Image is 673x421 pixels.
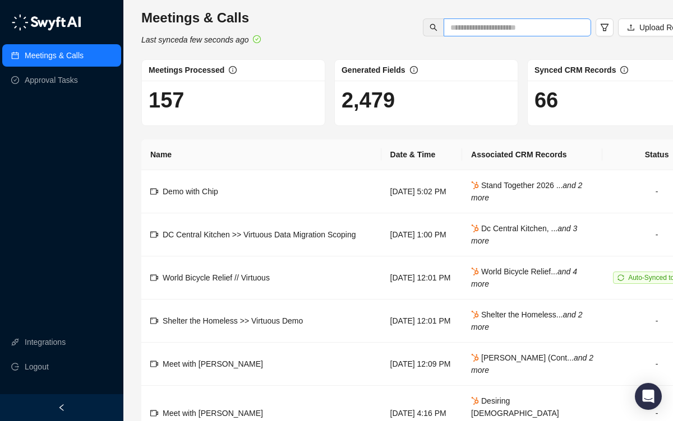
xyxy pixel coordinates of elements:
span: upload [627,24,635,31]
th: Name [141,139,381,170]
span: Synced CRM Records [534,66,616,74]
i: and 4 more [471,267,577,288]
a: Meetings & Calls [25,44,84,67]
div: Open Intercom Messenger [635,383,662,410]
td: [DATE] 5:02 PM [381,170,463,213]
td: [DATE] 12:09 PM [381,343,463,386]
th: Associated CRM Records [462,139,602,170]
span: Meet with [PERSON_NAME] [163,359,263,368]
span: World Bicycle Relief // Virtuous [163,273,270,282]
span: video-camera [150,317,158,325]
span: Shelter the Homeless >> Virtuous Demo [163,316,303,325]
h1: 157 [149,87,318,113]
span: Stand Together 2026 ... [471,181,582,202]
span: video-camera [150,231,158,238]
span: video-camera [150,188,158,195]
th: Date & Time [381,139,463,170]
span: Logout [25,355,49,378]
i: and 2 more [471,310,582,331]
a: Integrations [25,331,66,353]
td: [DATE] 1:00 PM [381,213,463,256]
td: [DATE] 12:01 PM [381,300,463,343]
span: video-camera [150,274,158,282]
span: Dc Central Kitchen, ... [471,224,577,245]
span: Demo with Chip [163,187,218,196]
i: and 2 more [471,353,593,375]
span: check-circle [253,35,261,43]
span: info-circle [620,66,628,74]
span: World Bicycle Relief... [471,267,577,288]
span: [PERSON_NAME] (Cont... [471,353,593,375]
span: left [58,404,66,411]
span: sync [617,274,624,281]
span: logout [11,363,19,371]
span: filter [600,23,609,32]
span: Meetings Processed [149,66,224,74]
span: Generated Fields [342,66,405,74]
span: info-circle [229,66,237,74]
h1: 2,479 [342,87,511,113]
td: [DATE] 12:01 PM [381,256,463,300]
i: and 3 more [471,224,577,245]
h3: Meetings & Calls [141,9,261,27]
span: Shelter the Homeless... [471,310,582,331]
img: logo-05li4sbe.png [11,14,81,31]
span: info-circle [410,66,418,74]
span: video-camera [150,360,158,368]
span: search [430,24,437,31]
i: and 2 more [471,181,582,202]
a: Approval Tasks [25,69,78,91]
span: video-camera [150,409,158,417]
span: DC Central Kitchen >> Virtuous Data Migration Scoping [163,230,356,239]
span: Meet with [PERSON_NAME] [163,409,263,418]
i: Last synced a few seconds ago [141,35,248,44]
